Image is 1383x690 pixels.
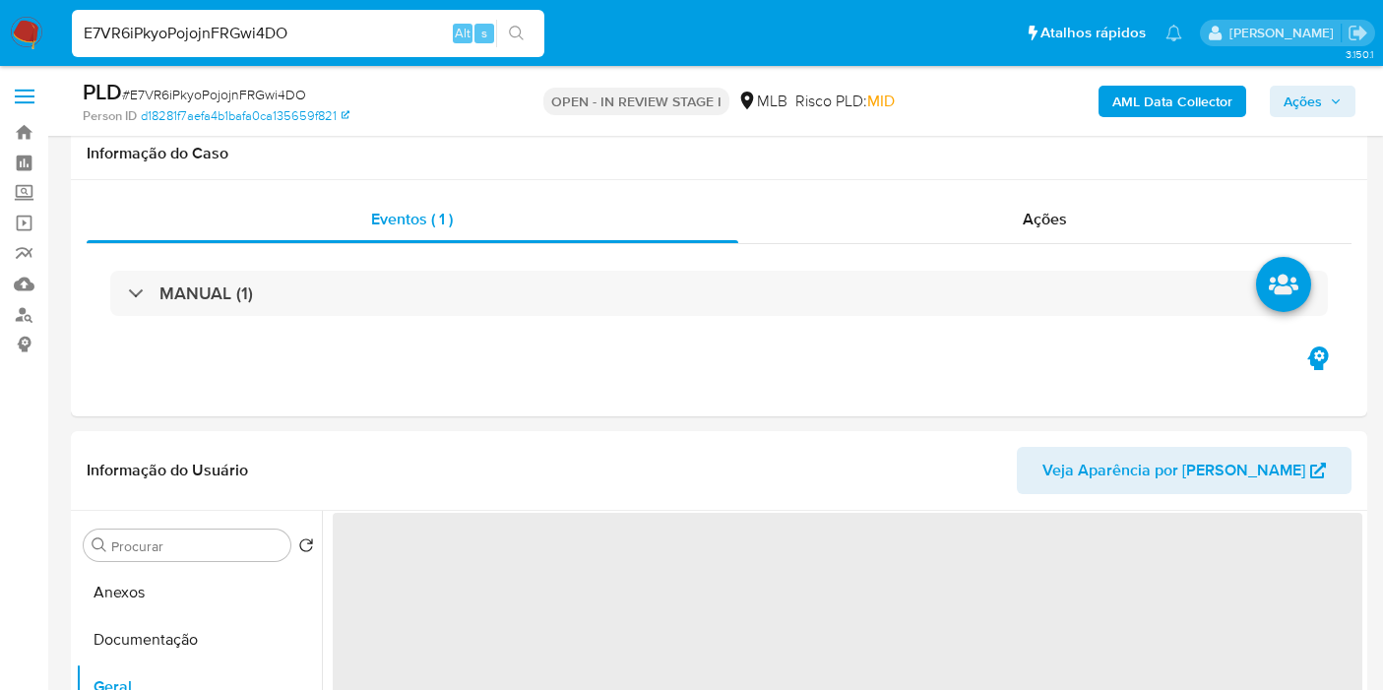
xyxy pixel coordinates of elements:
button: Ações [1270,86,1355,117]
span: Ações [1023,208,1067,230]
p: OPEN - IN REVIEW STAGE I [543,88,729,115]
b: AML Data Collector [1112,86,1232,117]
div: MLB [737,91,787,112]
span: Atalhos rápidos [1040,23,1146,43]
h1: Informação do Usuário [87,461,248,480]
button: AML Data Collector [1099,86,1246,117]
span: Alt [455,24,471,42]
p: leticia.merlin@mercadolivre.com [1229,24,1341,42]
span: Eventos ( 1 ) [371,208,453,230]
input: Procurar [111,537,283,555]
input: Pesquise usuários ou casos... [72,21,544,46]
button: Retornar ao pedido padrão [298,537,314,559]
a: d18281f7aefa4b1bafa0ca135659f821 [141,107,349,125]
button: search-icon [496,20,536,47]
a: Sair [1348,23,1368,43]
div: MANUAL (1) [110,271,1328,316]
button: Documentação [76,616,322,663]
span: # E7VR6iPkyoPojojnFRGwi4DO [122,85,306,104]
b: PLD [83,76,122,107]
span: Ações [1284,86,1322,117]
span: Veja Aparência por [PERSON_NAME] [1042,447,1305,494]
h1: Informação do Caso [87,144,1352,163]
span: Risco PLD: [795,91,895,112]
span: MID [867,90,895,112]
button: Procurar [92,537,107,553]
b: Person ID [83,107,137,125]
span: s [481,24,487,42]
button: Veja Aparência por [PERSON_NAME] [1017,447,1352,494]
h3: MANUAL (1) [159,282,253,304]
a: Notificações [1165,25,1182,41]
button: Anexos [76,569,322,616]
